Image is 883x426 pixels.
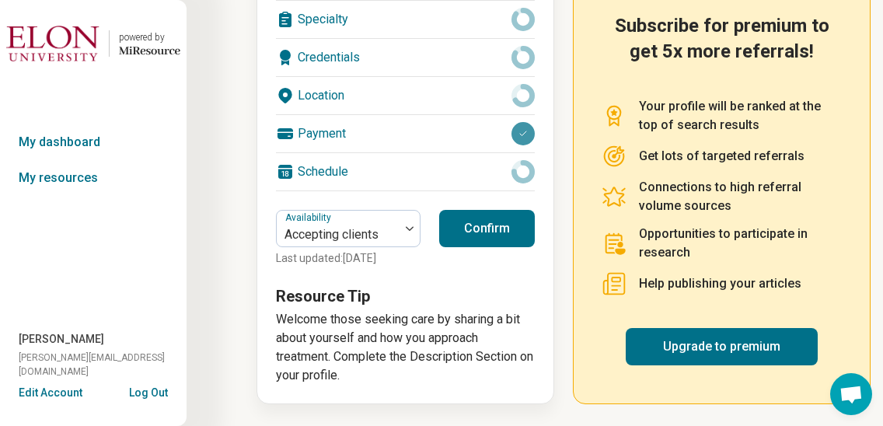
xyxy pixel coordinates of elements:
[276,250,421,267] p: Last updated: [DATE]
[285,212,334,223] label: Availability
[276,77,535,114] div: Location
[830,373,872,415] div: Open chat
[276,115,535,152] div: Payment
[626,328,818,365] a: Upgrade to premium
[602,13,842,79] h2: Subscribe for premium to get 5x more referrals!
[19,351,187,379] span: [PERSON_NAME][EMAIL_ADDRESS][DOMAIN_NAME]
[19,331,104,347] span: [PERSON_NAME]
[6,25,180,62] a: Elon Universitypowered by
[119,30,180,44] div: powered by
[639,274,801,293] p: Help publishing your articles
[276,39,535,76] div: Credentials
[276,1,535,38] div: Specialty
[19,385,82,401] button: Edit Account
[129,385,168,397] button: Log Out
[639,225,842,262] p: Opportunities to participate in research
[6,25,99,62] img: Elon University
[639,147,804,166] p: Get lots of targeted referrals
[276,310,535,385] p: Welcome those seeking care by sharing a bit about yourself and how you approach treatment. Comple...
[639,97,842,134] p: Your profile will be ranked at the top of search results
[439,210,535,247] button: Confirm
[639,178,842,215] p: Connections to high referral volume sources
[276,153,535,190] div: Schedule
[276,285,535,307] h3: Resource Tip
